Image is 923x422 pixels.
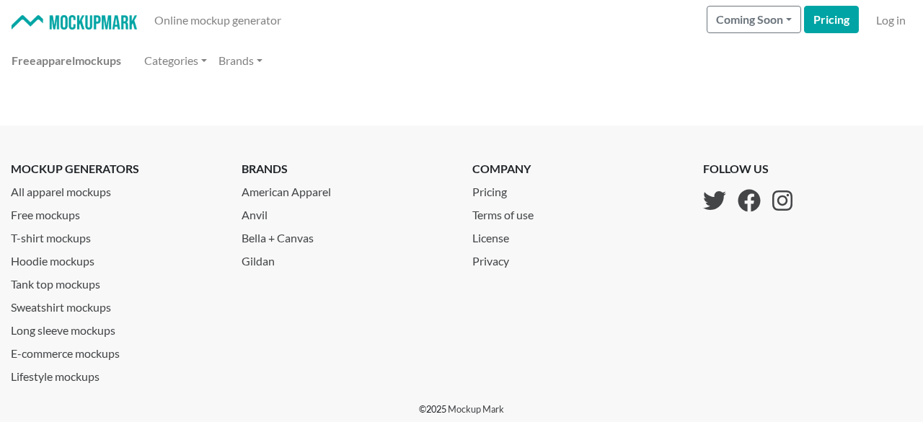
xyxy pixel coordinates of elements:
a: Free mockups [11,201,220,224]
a: Terms of use [472,201,545,224]
button: Coming Soon [707,6,801,33]
a: American Apparel [242,177,451,201]
a: Log in [870,6,911,35]
a: Lifestyle mockups [11,362,220,385]
a: Online mockup generator [149,6,287,35]
p: © 2025 [419,403,504,416]
a: Pricing [804,6,859,33]
a: Anvil [242,201,451,224]
img: Mockup Mark [12,15,137,30]
a: Freeapparelmockups [6,46,127,75]
a: All apparel mockups [11,177,220,201]
a: E-commerce mockups [11,339,220,362]
a: Gildan [242,247,451,270]
a: Long sleeve mockups [11,316,220,339]
a: Categories [138,46,213,75]
span: apparel [36,53,75,67]
a: License [472,224,545,247]
a: Bella + Canvas [242,224,451,247]
p: company [472,160,545,177]
a: Pricing [472,177,545,201]
a: T-shirt mockups [11,224,220,247]
a: Mockup Mark [448,403,504,415]
a: Brands [213,46,268,75]
a: Sweatshirt mockups [11,293,220,316]
p: brands [242,160,451,177]
a: Hoodie mockups [11,247,220,270]
p: mockup generators [11,160,220,177]
a: Tank top mockups [11,270,220,293]
a: Privacy [472,247,545,270]
p: follow us [703,160,792,177]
